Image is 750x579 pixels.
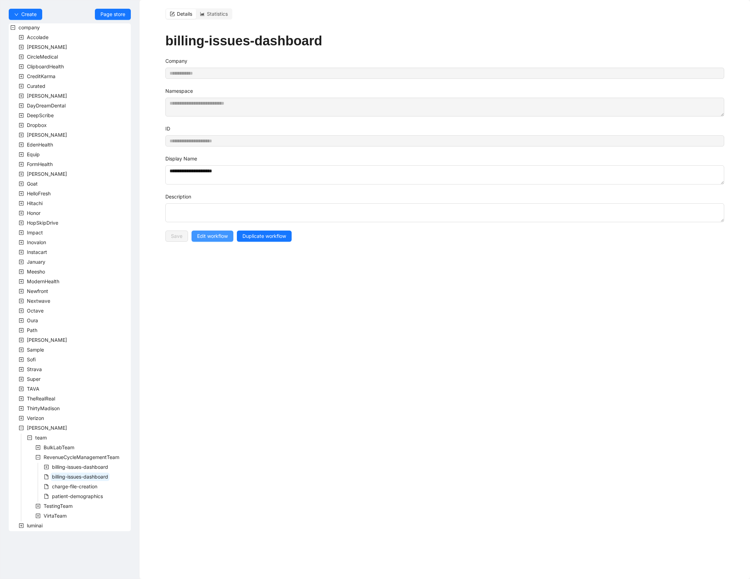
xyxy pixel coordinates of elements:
span: plus-square [19,93,24,98]
span: [PERSON_NAME] [27,132,67,138]
span: Alma [25,43,68,51]
span: Accolade [27,34,48,40]
span: plus-square [36,445,40,450]
textarea: Namespace [165,98,724,116]
span: CircleMedical [27,54,58,60]
span: file [44,484,49,489]
span: plus-square [19,396,24,401]
input: Company [165,68,724,79]
span: file [44,474,49,479]
span: Sample [25,346,45,354]
span: plus-square [19,181,24,186]
span: Instacart [25,248,48,256]
span: charge-file-creation [52,483,97,489]
span: minus-square [27,435,32,440]
span: Octave [25,307,45,315]
span: plus-square [19,347,24,352]
span: VirtaTeam [44,513,67,519]
span: Honor [25,209,42,217]
span: Virta [25,424,68,432]
span: TAVA [27,386,39,392]
span: Hitachi [27,200,43,206]
span: plus-square [19,84,24,89]
label: ID [165,125,170,133]
span: billing-issues-dashboard [52,474,108,480]
span: Path [25,326,39,334]
span: TheRealReal [27,396,55,401]
span: plus-square [19,260,24,264]
span: TAVA [25,385,41,393]
span: company [17,23,41,32]
span: Strava [25,365,43,374]
span: Inovalon [27,239,46,245]
span: file [44,494,49,499]
span: Sofi [25,355,37,364]
span: plus-square [19,299,24,303]
button: Save [165,231,188,242]
span: HelloFresh [27,190,51,196]
span: plus-square [19,162,24,167]
span: plus-square [19,220,24,225]
h1: billing-issues-dashboard [165,33,724,49]
span: plus-square [19,328,24,333]
button: Duplicate workflow [237,231,292,242]
span: Honor [27,210,40,216]
button: downCreate [9,9,42,20]
span: Impact [25,228,44,237]
span: ClipboardHealth [27,63,64,69]
span: DeepScribe [27,112,54,118]
span: TestingTeam [42,502,74,510]
span: Garner [25,170,68,178]
span: RevenueCycleManagementTeam [44,454,119,460]
span: plus-square [19,406,24,411]
span: plus-square [36,504,40,509]
span: plus-square [19,142,24,147]
span: Equip [27,151,40,157]
span: ModernHealth [25,277,61,286]
span: Save [171,232,182,240]
span: DayDreamDental [25,101,67,110]
span: Rothman [25,336,68,344]
span: area-chart [200,12,205,16]
span: plus-square [19,377,24,382]
span: plus-square [19,45,24,50]
label: Description [165,193,191,201]
span: patient-demographics [51,492,104,501]
span: plus-square [19,123,24,128]
span: Super [25,375,42,383]
span: plus-square [19,191,24,196]
span: [PERSON_NAME] [27,93,67,99]
span: Hitachi [25,199,44,208]
span: Path [27,327,37,333]
span: plus-square [19,269,24,274]
span: plus-square [19,230,24,235]
textarea: Description [165,203,724,222]
span: EdenHealth [27,142,53,148]
span: Inovalon [25,238,47,247]
span: Newfront [25,287,50,295]
span: Earnest [25,131,68,139]
span: HopSkipDrive [27,220,58,226]
a: Page store [95,9,131,20]
span: Octave [27,308,44,314]
label: Company [165,57,187,65]
span: patient-demographics [52,493,103,499]
span: FormHealth [25,160,54,168]
span: Impact [27,230,43,235]
span: Dropbox [25,121,48,129]
button: Edit workflow [192,231,233,242]
span: plus-square [19,133,24,137]
span: plus-square [19,113,24,118]
span: Curated [27,83,45,89]
span: [PERSON_NAME] [27,171,67,177]
span: Details [177,11,192,17]
span: plus-square [19,367,24,372]
span: plus-square [19,523,24,528]
span: Nextwave [25,297,52,305]
span: minus-square [36,455,40,460]
span: plus-square [19,338,24,343]
span: plus-square [19,103,24,108]
span: FormHealth [27,161,53,167]
span: ThirtyMadison [25,404,61,413]
span: form [170,12,175,16]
